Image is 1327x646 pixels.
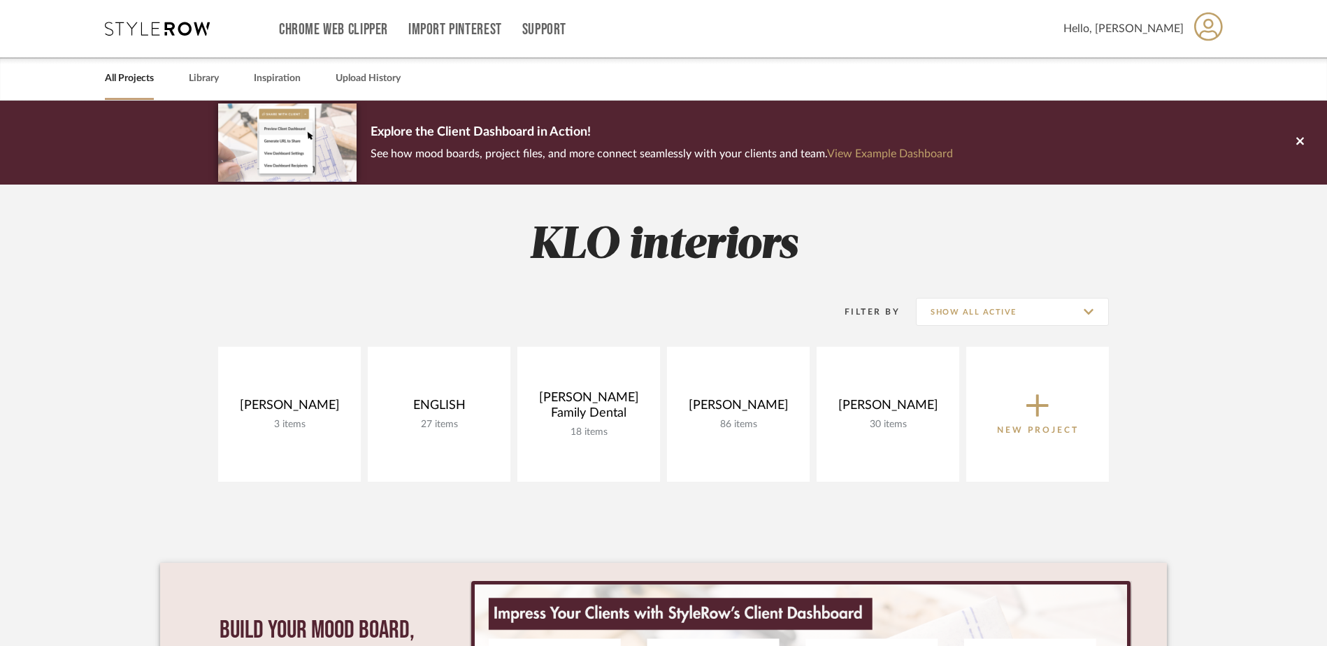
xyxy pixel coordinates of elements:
a: Library [189,69,219,88]
button: New Project [966,347,1109,482]
div: 86 items [678,419,798,431]
div: 3 items [229,419,350,431]
a: Inspiration [254,69,301,88]
div: 27 items [379,419,499,431]
img: d5d033c5-7b12-40c2-a960-1ecee1989c38.png [218,103,357,181]
div: 30 items [828,419,948,431]
h2: KLO interiors [160,220,1167,272]
a: Upload History [336,69,401,88]
div: [PERSON_NAME] Family Dental [529,390,649,426]
div: Filter By [826,305,900,319]
p: See how mood boards, project files, and more connect seamlessly with your clients and team. [371,144,953,164]
div: [PERSON_NAME] [678,398,798,419]
a: Import Pinterest [408,24,502,36]
div: [PERSON_NAME] [828,398,948,419]
a: View Example Dashboard [827,148,953,159]
div: ENGLISH [379,398,499,419]
a: Chrome Web Clipper [279,24,388,36]
a: All Projects [105,69,154,88]
div: 18 items [529,426,649,438]
p: New Project [997,423,1079,437]
p: Explore the Client Dashboard in Action! [371,122,953,144]
div: [PERSON_NAME] [229,398,350,419]
span: Hello, [PERSON_NAME] [1063,20,1184,37]
a: Support [522,24,566,36]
